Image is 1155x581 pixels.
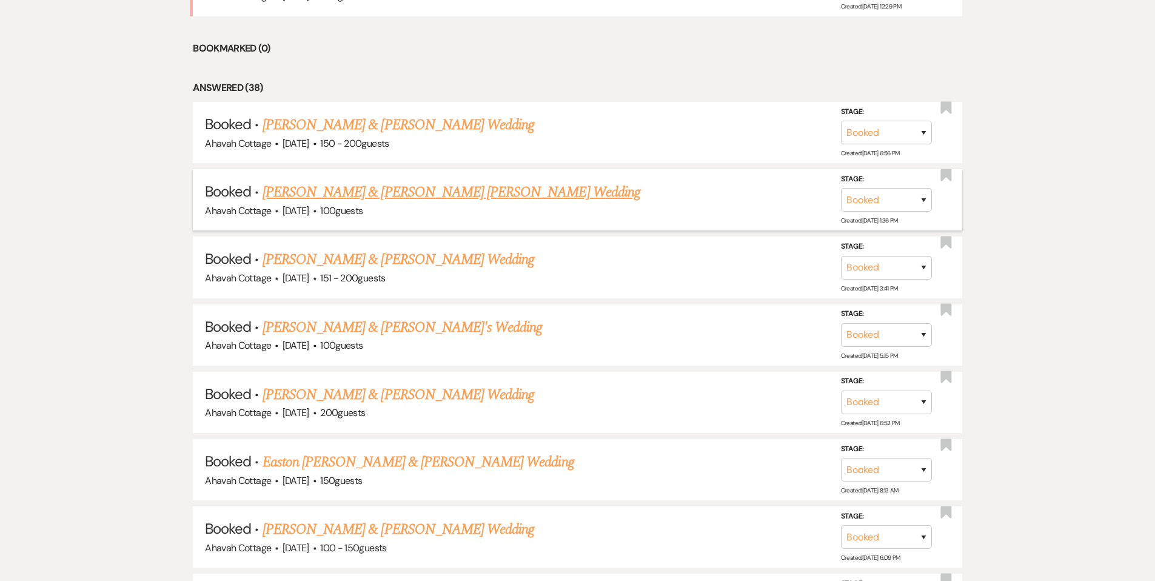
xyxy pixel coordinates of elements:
a: [PERSON_NAME] & [PERSON_NAME] [PERSON_NAME] Wedding [263,181,640,203]
span: Created: [DATE] 1:36 PM [841,217,898,224]
a: [PERSON_NAME] & [PERSON_NAME] Wedding [263,384,534,406]
span: 150 guests [320,474,362,487]
li: Answered (38) [193,80,962,96]
span: [DATE] [283,542,309,554]
label: Stage: [841,510,932,523]
span: 200 guests [320,406,365,419]
span: Ahavah Cottage [205,474,271,487]
a: [PERSON_NAME] & [PERSON_NAME] Wedding [263,519,534,540]
li: Bookmarked (0) [193,41,962,56]
span: Created: [DATE] 12:29 PM [841,2,901,10]
label: Stage: [841,240,932,254]
span: Ahavah Cottage [205,137,271,150]
span: [DATE] [283,137,309,150]
span: Booked [205,115,251,133]
span: Ahavah Cottage [205,204,271,217]
span: Created: [DATE] 5:15 PM [841,352,898,360]
span: 100 - 150 guests [320,542,386,554]
a: Easton [PERSON_NAME] & [PERSON_NAME] Wedding [263,451,574,473]
span: Ahavah Cottage [205,406,271,419]
a: [PERSON_NAME] & [PERSON_NAME]'s Wedding [263,317,543,338]
span: Booked [205,385,251,403]
a: [PERSON_NAME] & [PERSON_NAME] Wedding [263,114,534,136]
span: 151 - 200 guests [320,272,385,284]
span: Booked [205,317,251,336]
span: Created: [DATE] 6:09 PM [841,554,900,562]
span: Booked [205,182,251,201]
span: [DATE] [283,474,309,487]
span: Booked [205,519,251,538]
span: [DATE] [283,406,309,419]
span: [DATE] [283,339,309,352]
span: Created: [DATE] 6:52 PM [841,419,900,427]
label: Stage: [841,307,932,321]
a: [PERSON_NAME] & [PERSON_NAME] Wedding [263,249,534,270]
span: Created: [DATE] 8:13 AM [841,486,899,494]
span: Created: [DATE] 6:56 PM [841,149,900,157]
label: Stage: [841,106,932,119]
span: Booked [205,452,251,471]
span: [DATE] [283,204,309,217]
span: Ahavah Cottage [205,339,271,352]
label: Stage: [841,173,932,186]
span: Ahavah Cottage [205,542,271,554]
span: Ahavah Cottage [205,272,271,284]
span: Created: [DATE] 3:41 PM [841,284,898,292]
span: [DATE] [283,272,309,284]
span: 150 - 200 guests [320,137,389,150]
label: Stage: [841,375,932,388]
span: 100 guests [320,339,363,352]
span: 100 guests [320,204,363,217]
span: Booked [205,249,251,268]
label: Stage: [841,442,932,455]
